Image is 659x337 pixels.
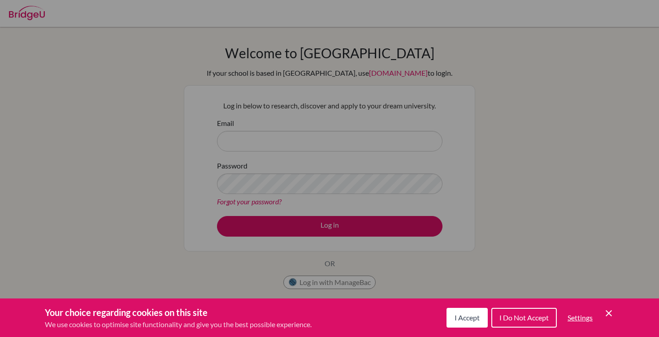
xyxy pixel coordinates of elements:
[447,308,488,328] button: I Accept
[491,308,557,328] button: I Do Not Accept
[45,306,312,319] h3: Your choice regarding cookies on this site
[560,309,600,327] button: Settings
[455,313,480,322] span: I Accept
[45,319,312,330] p: We use cookies to optimise site functionality and give you the best possible experience.
[568,313,593,322] span: Settings
[499,313,549,322] span: I Do Not Accept
[603,308,614,319] button: Save and close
